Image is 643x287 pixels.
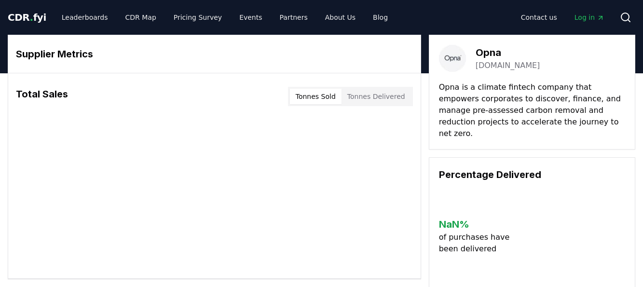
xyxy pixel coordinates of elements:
h3: NaN % [439,217,516,232]
a: Log in [567,9,612,26]
a: Partners [272,9,315,26]
nav: Main [54,9,396,26]
button: Tonnes Delivered [342,89,411,104]
a: Blog [365,9,396,26]
h3: Total Sales [16,87,68,106]
a: Events [232,9,270,26]
a: CDR.fyi [8,11,46,24]
span: . [30,12,33,23]
a: [DOMAIN_NAME] [476,60,540,71]
h3: Percentage Delivered [439,167,625,182]
span: CDR fyi [8,12,46,23]
p: Opna is a climate fintech company that empowers corporates to discover, finance, and manage pre-a... [439,82,625,139]
a: Contact us [513,9,565,26]
p: of purchases have been delivered [439,232,516,255]
span: Log in [575,13,604,22]
a: About Us [317,9,363,26]
a: Leaderboards [54,9,116,26]
a: Pricing Survey [166,9,230,26]
a: CDR Map [118,9,164,26]
h3: Supplier Metrics [16,47,413,61]
img: Opna-logo [439,45,466,72]
nav: Main [513,9,612,26]
h3: Opna [476,45,540,60]
button: Tonnes Sold [290,89,342,104]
